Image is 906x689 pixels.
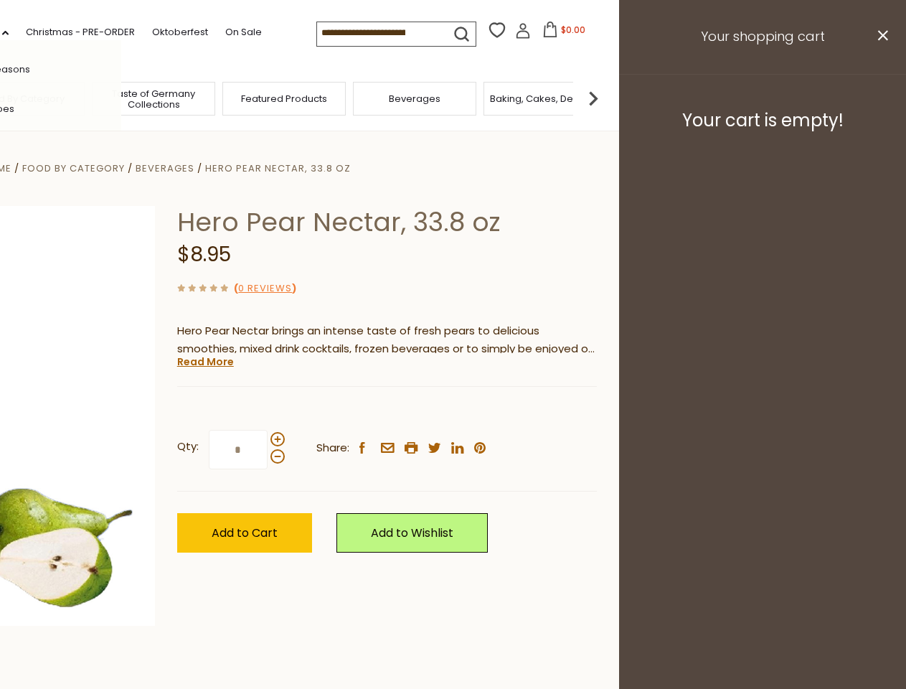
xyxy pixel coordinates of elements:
[177,240,231,268] span: $8.95
[316,439,349,457] span: Share:
[177,206,597,238] h1: Hero Pear Nectar, 33.8 oz
[241,93,327,104] a: Featured Products
[490,93,601,104] a: Baking, Cakes, Desserts
[209,430,268,469] input: Qty:
[22,161,125,175] a: Food By Category
[177,438,199,456] strong: Qty:
[234,281,296,295] span: ( )
[26,24,135,40] a: Christmas - PRE-ORDER
[561,24,585,36] span: $0.00
[389,93,440,104] a: Beverages
[212,525,278,541] span: Add to Cart
[336,513,488,553] a: Add to Wishlist
[177,513,312,553] button: Add to Cart
[637,110,888,131] h3: Your cart is empty!
[152,24,208,40] a: Oktoberfest
[534,22,595,43] button: $0.00
[238,281,292,296] a: 0 Reviews
[96,88,211,110] a: Taste of Germany Collections
[225,24,262,40] a: On Sale
[177,355,234,369] a: Read More
[177,322,597,358] p: Hero Pear Nectar brings an intense taste of fresh pears to delicious smoothies, mixed drink cockt...
[136,161,194,175] a: Beverages
[579,84,608,113] img: next arrow
[205,161,351,175] a: Hero Pear Nectar, 33.8 oz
